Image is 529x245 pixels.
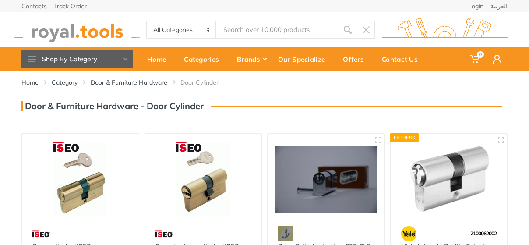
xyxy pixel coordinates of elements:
div: Home [141,50,178,68]
nav: breadcrumb [21,78,508,87]
select: Category [147,21,216,38]
li: Door Cylinder [180,78,232,87]
img: Royal Tools - Door Cylinder Anchor 693 CLD [275,142,377,217]
img: royal.tools Logo [14,18,140,42]
input: Site search [216,21,339,39]
a: 0 [464,47,487,71]
img: 23.webp [401,226,416,241]
button: Shop By Category [21,50,133,68]
a: Category [52,78,78,87]
img: 6.webp [32,226,50,241]
img: royal.tools Logo [382,18,508,42]
img: Royal Tools - Security door cylinder (ISEO) [153,142,254,217]
a: Home [21,78,39,87]
a: Door & Furniture Hardware [91,78,167,87]
div: Contact Us [376,50,430,68]
h3: Door & Furniture Hardware - Door Cylinder [21,101,204,111]
img: Royal Tools - Door cylinder (ISEO) [30,142,131,217]
div: Offers [337,50,376,68]
div: Brands [231,50,272,68]
img: 19.webp [278,226,293,241]
img: Royal Tools - Nickel double Profile Cylinder 60mm [399,142,500,217]
span: 0 [477,51,484,58]
a: Track Order [54,3,87,9]
a: Our Specialize [272,47,337,71]
div: Our Specialize [272,50,337,68]
a: Categories [178,47,231,71]
a: Home [141,47,178,71]
div: Express [390,133,419,142]
a: Offers [337,47,376,71]
div: Categories [178,50,231,68]
a: العربية [490,3,508,9]
a: Login [468,3,483,9]
img: 6.webp [155,226,173,241]
span: 2100062002 [470,230,497,237]
a: Contacts [21,3,47,9]
a: Contact Us [376,47,430,71]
